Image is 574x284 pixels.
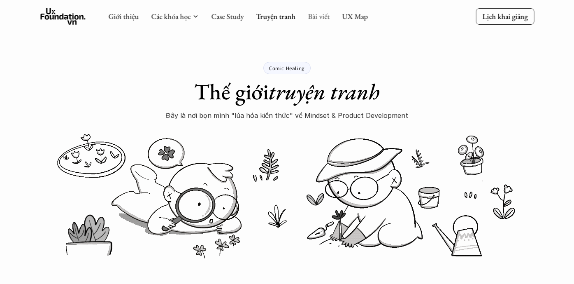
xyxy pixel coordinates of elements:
[476,8,534,24] a: Lịch khai giảng
[342,12,368,21] a: UX Map
[194,78,380,105] h1: Thế giới
[256,12,295,21] a: Truyện tranh
[108,12,139,21] a: Giới thiệu
[211,12,244,21] a: Case Study
[151,12,191,21] a: Các khóa học
[166,109,408,122] p: Đây là nơi bọn mình "lúa hóa kiến thức" về Mindset & Product Development
[269,77,380,106] em: truyện tranh
[308,12,330,21] a: Bài viết
[482,12,528,21] p: Lịch khai giảng
[269,65,305,71] p: Comic Healing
